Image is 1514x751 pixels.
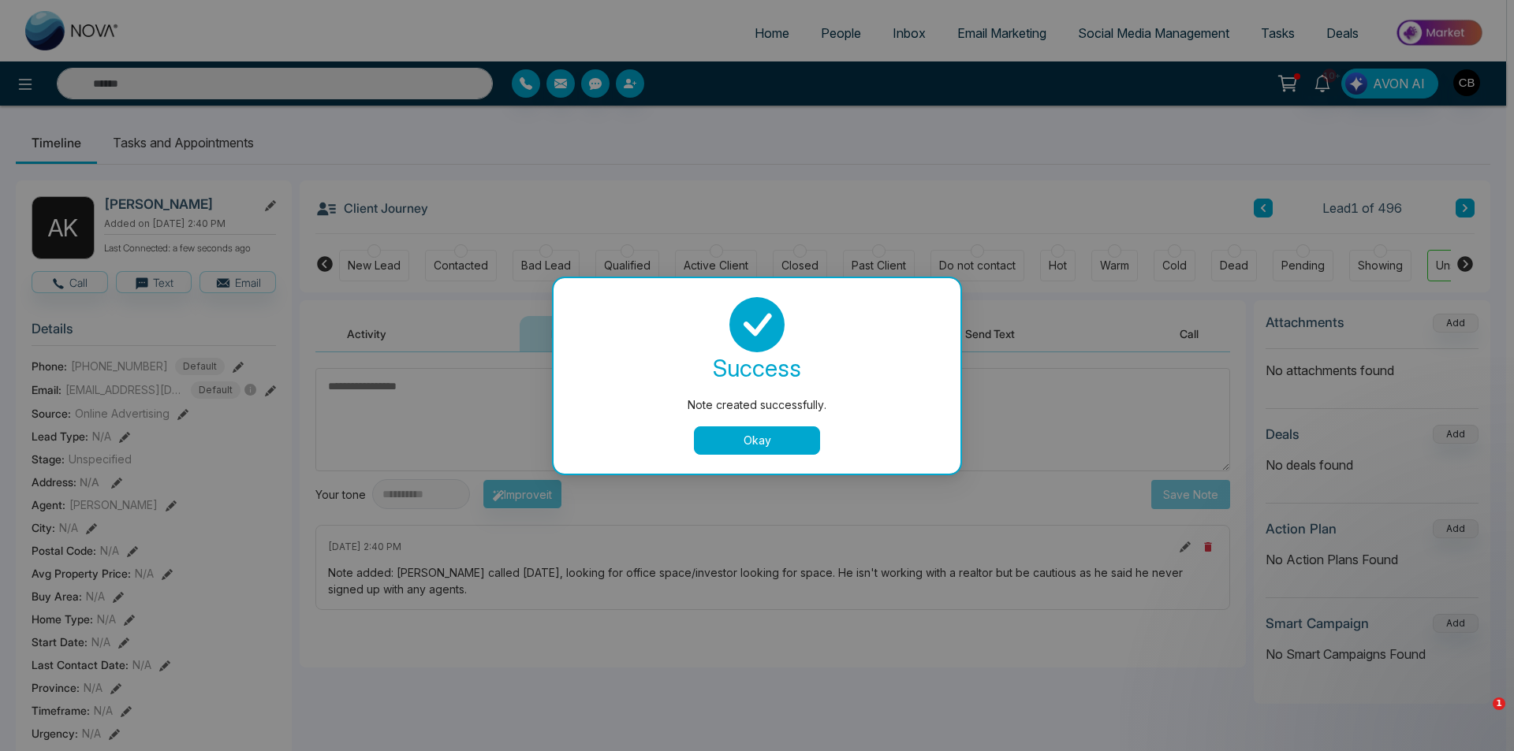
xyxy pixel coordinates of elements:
[572,352,942,384] div: success
[1199,598,1514,708] iframe: Intercom notifications message
[694,426,820,455] button: Okay
[585,396,929,414] div: Note created successfully.
[1460,697,1498,735] iframe: Intercom live chat
[1493,697,1505,710] span: 1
